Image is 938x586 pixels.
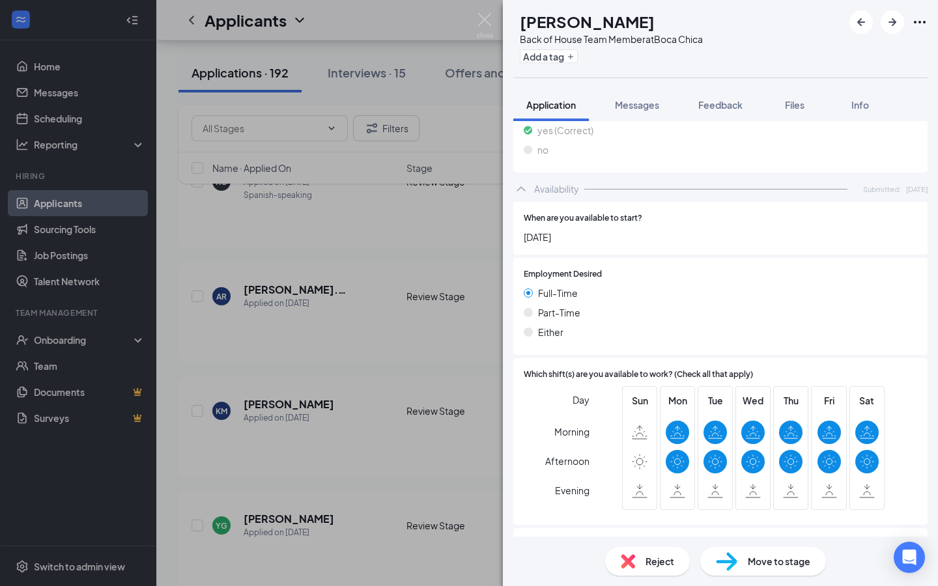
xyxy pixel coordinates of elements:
[785,99,804,111] span: Files
[513,181,529,197] svg: ChevronUp
[524,268,602,281] span: Employment Desired
[628,393,651,408] span: Sun
[520,49,578,63] button: PlusAdd a tag
[524,369,753,381] span: Which shift(s) are you available to work? (Check all that apply)
[545,449,590,473] span: Afternoon
[849,10,873,34] button: ArrowLeftNew
[894,542,925,573] div: Open Intercom Messenger
[741,393,765,408] span: Wed
[567,53,575,61] svg: Plus
[520,33,703,46] div: Back of House Team Member at Boca Chica
[698,99,743,111] span: Feedback
[881,10,904,34] button: ArrowRight
[538,325,563,339] span: Either
[646,554,674,568] span: Reject
[520,10,655,33] h1: [PERSON_NAME]
[537,123,593,137] span: yes (Correct)
[851,99,869,111] span: Info
[748,554,810,568] span: Move to stage
[537,143,548,157] span: no
[524,212,642,225] span: When are you available to start?
[817,393,841,408] span: Fri
[779,393,803,408] span: Thu
[554,420,590,443] span: Morning
[863,184,901,195] span: Submitted:
[534,182,579,195] div: Availability
[573,393,590,407] span: Day
[524,230,917,244] span: [DATE]
[666,393,689,408] span: Mon
[906,184,928,195] span: [DATE]
[703,393,727,408] span: Tue
[538,286,578,300] span: Full-Time
[912,14,928,30] svg: Ellipses
[855,393,879,408] span: Sat
[885,14,900,30] svg: ArrowRight
[615,99,659,111] span: Messages
[526,99,576,111] span: Application
[853,14,869,30] svg: ArrowLeftNew
[555,479,590,502] span: Evening
[538,305,580,320] span: Part-Time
